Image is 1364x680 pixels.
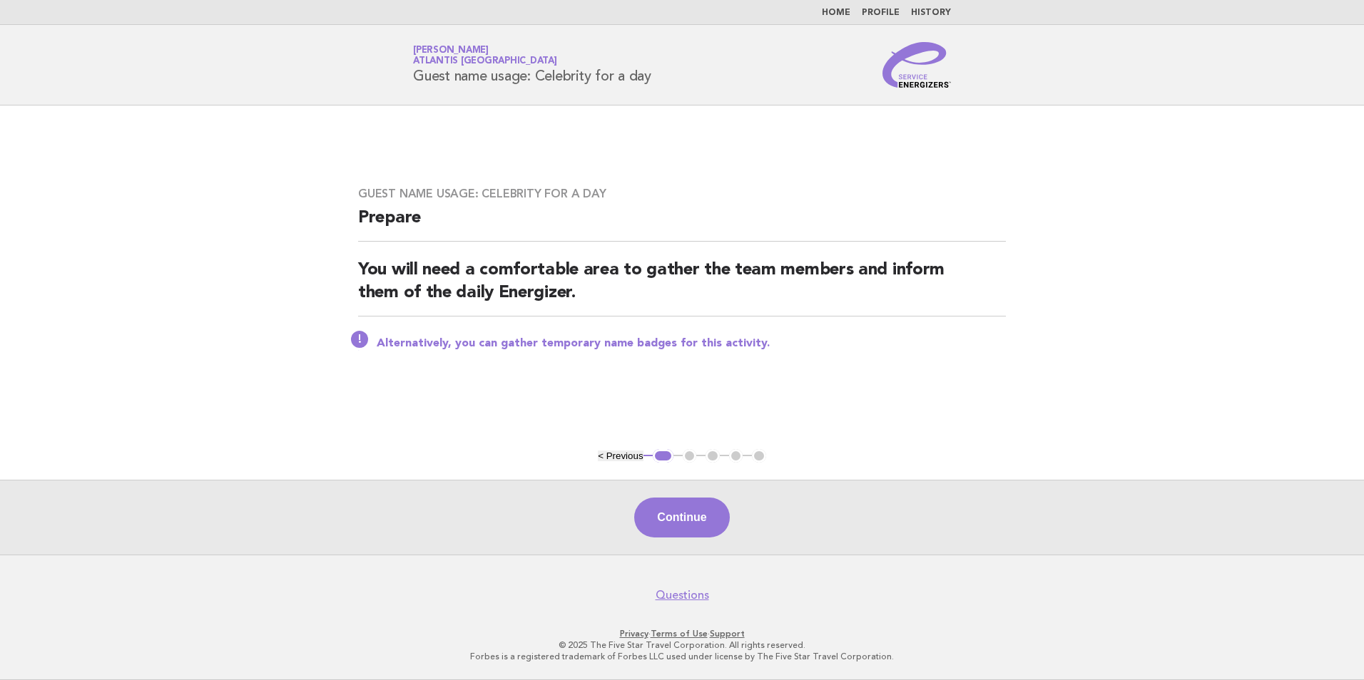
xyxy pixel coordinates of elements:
button: < Previous [598,450,643,461]
p: · · [245,628,1119,639]
span: Atlantis [GEOGRAPHIC_DATA] [413,57,557,66]
h1: Guest name usage: Celebrity for a day [413,46,651,83]
a: Questions [656,588,709,602]
p: Forbes is a registered trademark of Forbes LLC used under license by The Five Star Travel Corpora... [245,651,1119,662]
a: Privacy [620,629,648,639]
a: Home [822,9,850,17]
h2: You will need a comfortable area to gather the team members and inform them of the daily Energizer. [358,259,1006,316]
h3: Guest name usage: Celebrity for a day [358,187,1006,201]
img: Service Energizers [882,42,951,88]
a: Terms of Use [651,629,708,639]
button: 1 [653,449,673,463]
button: Continue [634,498,729,537]
a: Support [710,629,745,639]
a: Profile [862,9,900,17]
h2: Prepare [358,207,1006,242]
a: [PERSON_NAME]Atlantis [GEOGRAPHIC_DATA] [413,46,557,66]
a: History [911,9,951,17]
p: Alternatively, you can gather temporary name badges for this activity. [377,336,1006,351]
p: © 2025 The Five Star Travel Corporation. All rights reserved. [245,639,1119,651]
